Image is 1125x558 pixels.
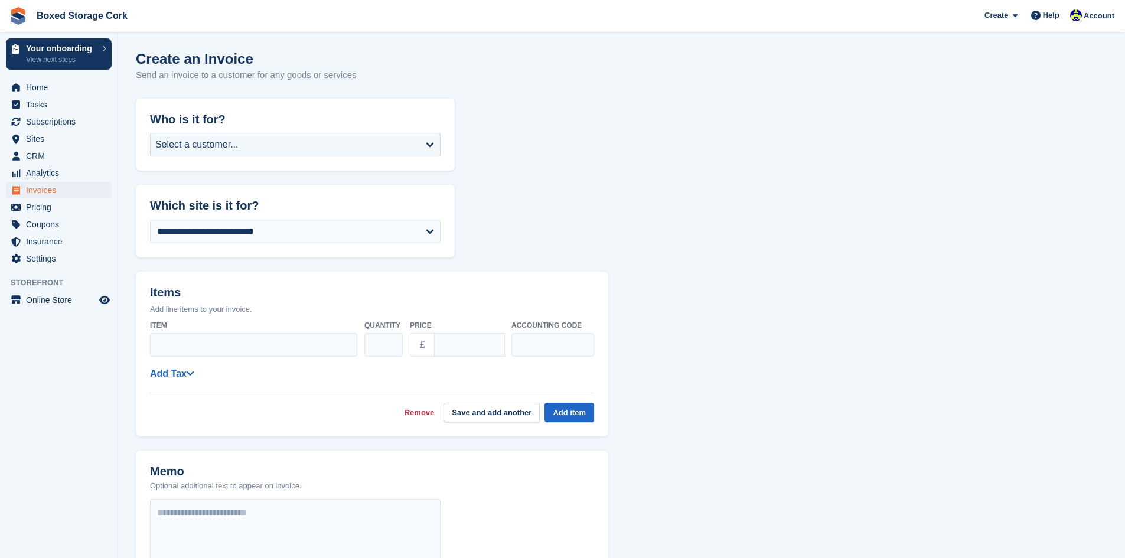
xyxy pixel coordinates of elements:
a: menu [6,199,112,216]
span: CRM [26,148,97,164]
h2: Items [150,286,594,302]
p: Your onboarding [26,44,96,53]
div: Select a customer... [155,138,239,152]
button: Add item [544,403,594,422]
h2: Which site is it for? [150,199,441,213]
a: menu [6,130,112,147]
span: Online Store [26,292,97,308]
button: Save and add another [444,403,540,422]
span: Home [26,79,97,96]
span: Pricing [26,199,97,216]
span: Settings [26,250,97,267]
h1: Create an Invoice [136,51,357,67]
a: menu [6,250,112,267]
a: Add Tax [150,368,194,378]
a: menu [6,182,112,198]
h2: Who is it for? [150,113,441,126]
span: Analytics [26,165,97,181]
span: Storefront [11,277,118,289]
span: Tasks [26,96,97,113]
a: menu [6,79,112,96]
p: Send an invoice to a customer for any goods or services [136,68,357,82]
span: Account [1084,10,1114,22]
a: Your onboarding View next steps [6,38,112,70]
p: Optional additional text to appear on invoice. [150,480,302,492]
span: Sites [26,130,97,147]
a: Remove [405,407,435,419]
label: Item [150,320,357,331]
label: Quantity [364,320,403,331]
label: Accounting code [511,320,594,331]
img: Vincent [1070,9,1082,21]
p: View next steps [26,54,96,65]
h2: Memo [150,465,302,478]
a: menu [6,96,112,113]
span: Coupons [26,216,97,233]
span: Help [1043,9,1059,21]
span: Insurance [26,233,97,250]
span: Subscriptions [26,113,97,130]
a: menu [6,165,112,181]
a: menu [6,233,112,250]
a: menu [6,148,112,164]
label: Price [410,320,504,331]
span: Create [984,9,1008,21]
a: Preview store [97,293,112,307]
img: stora-icon-8386f47178a22dfd0bd8f6a31ec36ba5ce8667c1dd55bd0f319d3a0aa187defe.svg [9,7,27,25]
a: Boxed Storage Cork [32,6,132,25]
p: Add line items to your invoice. [150,304,594,315]
a: menu [6,216,112,233]
a: menu [6,113,112,130]
a: menu [6,292,112,308]
span: Invoices [26,182,97,198]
